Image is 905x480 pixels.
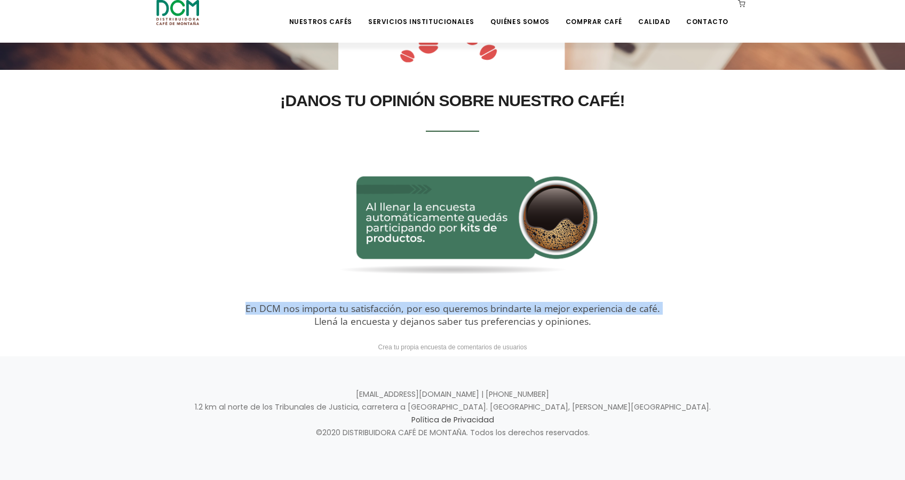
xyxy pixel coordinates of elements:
a: Crea tu propia encuesta de comentarios de usuarios [378,343,527,351]
img: DCM-ICONOS-Landing-ENCUESTA-1920X600-150-PPI-V4-02.png [205,148,700,302]
h2: ¡DANOS TU OPINIÓN SOBRE NUESTRO CAFÉ! [156,86,749,116]
a: Política de Privacidad [411,414,494,425]
a: Contacto [680,1,735,26]
p: [EMAIL_ADDRESS][DOMAIN_NAME] | [PHONE_NUMBER] 1.2 km al norte de los Tribunales de Justicia, carr... [156,388,749,439]
a: Nuestros Cafés [283,1,359,26]
a: Quiénes Somos [484,1,556,26]
a: Calidad [632,1,677,26]
a: Servicios Institucionales [362,1,481,26]
div: En DCM nos importa tu satisfacción, por eso queremos brindarte la mejor experiencia de café. Llen... [156,302,749,327]
a: Comprar Café [559,1,629,26]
